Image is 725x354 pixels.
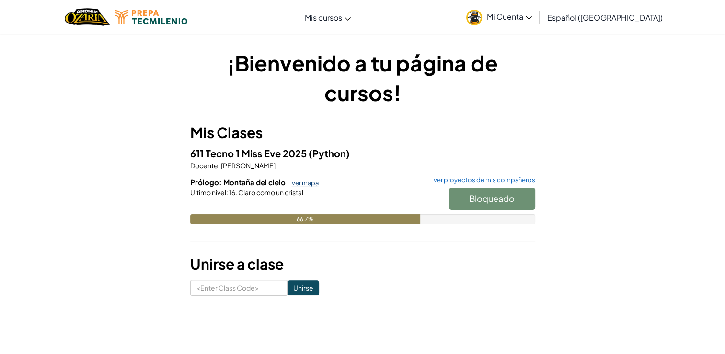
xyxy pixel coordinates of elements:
a: Ozaria by CodeCombat logo [65,7,109,27]
span: 16. [228,188,237,197]
img: Home [65,7,109,27]
span: : [218,161,220,170]
span: Mi Cuenta [487,12,532,22]
span: 611 Tecno 1 Miss Eve 2025 [190,147,309,159]
h3: Unirse a clase [190,253,535,275]
input: Unirse [288,280,319,295]
div: 66.7% [190,214,420,224]
img: Tecmilenio logo [115,10,187,24]
span: Último nivel [190,188,226,197]
span: Mis cursos [305,12,342,23]
span: (Python) [309,147,350,159]
a: Español ([GEOGRAPHIC_DATA]) [542,4,667,30]
h1: ¡Bienvenido a tu página de cursos! [190,48,535,107]
a: ver mapa [287,179,319,187]
span: Español ([GEOGRAPHIC_DATA]) [547,12,663,23]
span: [PERSON_NAME] [220,161,276,170]
a: Mi Cuenta [461,2,537,32]
span: Prólogo: Montaña del cielo [190,177,287,187]
img: avatar [466,10,482,25]
a: Mis cursos [300,4,356,30]
span: Docente [190,161,218,170]
span: : [226,188,228,197]
input: <Enter Class Code> [190,280,288,296]
span: Claro como un cristal [237,188,303,197]
h3: Mis Clases [190,122,535,143]
a: ver proyectos de mis compañeros [429,177,535,183]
